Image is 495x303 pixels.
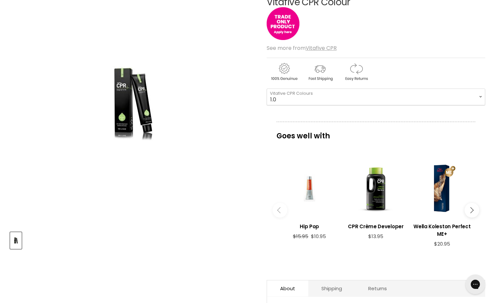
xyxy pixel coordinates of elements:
img: genuine.gif [267,62,301,82]
span: $13.95 [368,233,383,240]
h3: CPR Crème Developer [346,223,406,230]
span: See more from [267,44,337,52]
img: returns.gif [339,62,373,82]
img: Vitafive CPR Colour [75,17,190,190]
a: Returns [355,280,400,296]
span: $15.95 [293,233,308,240]
a: View product:Wella Koleston Perfect ME+ [412,218,472,241]
img: Vitafive CPR Colour [11,233,21,248]
button: Vitafive CPR Colour [10,232,22,249]
p: Goes well with [276,122,475,143]
a: Shipping [308,280,355,296]
a: Vitafive CPR [306,44,337,52]
img: shipping.gif [303,62,337,82]
div: Product thumbnails [9,230,256,249]
span: $10.95 [311,233,326,240]
span: $20.95 [434,240,450,247]
iframe: Gorgias live chat messenger [462,272,488,296]
img: tradeonly_small.jpg [267,7,299,40]
h3: Hip Pop [280,223,339,230]
h3: Wella Koleston Perfect ME+ [412,223,472,238]
a: About [267,280,308,296]
a: View product:Hip Pop [280,218,339,233]
a: View product:CPR Crème Developer [346,218,406,233]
